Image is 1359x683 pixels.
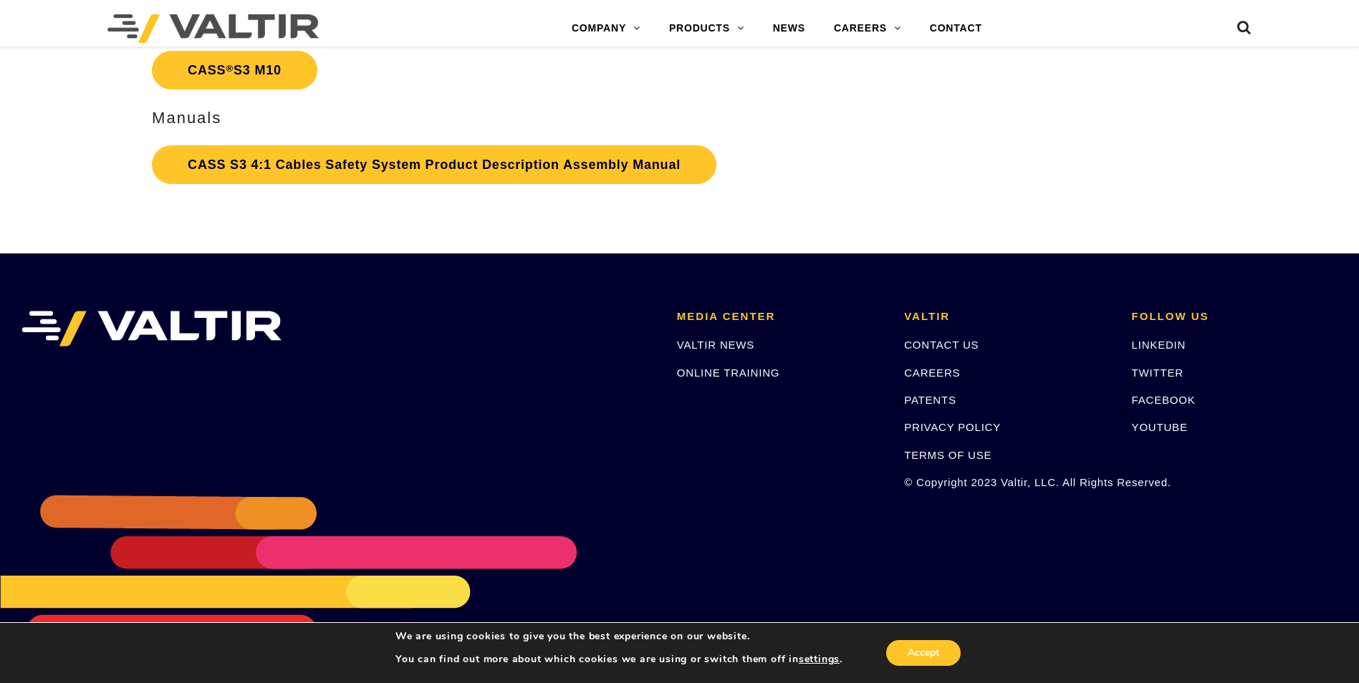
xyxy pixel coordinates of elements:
a: LINKEDIN [1132,339,1186,351]
p: © Copyright 2023 Valtir, LLC. All Rights Reserved. [904,474,1110,490]
p: We are using cookies to give you the best experience on our website. [395,630,842,643]
a: CASS S3 4:1 Cables Safety System Product Description Assembly Manual [152,145,716,184]
sup: ® [226,63,234,74]
a: CASS®S3 M10 [152,51,317,89]
a: FACEBOOK [1132,394,1196,406]
a: TWITTER [1132,367,1183,379]
img: Valtir [107,14,319,43]
a: CONTACT US [904,339,979,351]
a: PRIVACY POLICY [904,421,1001,433]
h2: VALTIR [904,311,1110,323]
p: You can find out more about which cookies we are using or switch them off in . [395,653,842,666]
a: CAREERS [904,367,960,379]
a: CONTACT [916,14,997,43]
a: NEWS [759,14,820,43]
h2: FOLLOW US [1132,311,1338,323]
a: YOUTUBE [1132,421,1188,433]
img: VALTIR [21,311,282,347]
button: Accept [886,640,961,666]
h2: MEDIA CENTER [677,311,883,323]
a: PRODUCTS [655,14,759,43]
a: VALTIR NEWS [677,339,754,351]
a: PATENTS [904,394,956,406]
a: TERMS OF USE [904,449,991,461]
a: ONLINE TRAINING [677,367,779,379]
a: COMPANY [557,14,655,43]
button: settings [799,653,840,666]
h3: Manuals [152,110,868,127]
a: CAREERS [820,14,916,43]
